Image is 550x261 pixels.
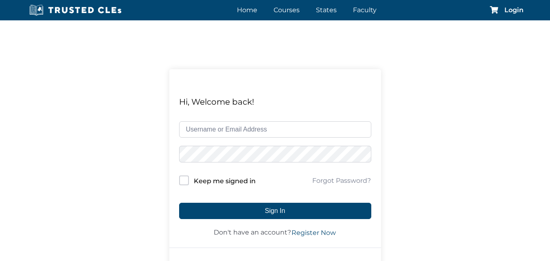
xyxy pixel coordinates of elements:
[179,227,371,238] div: Don't have an account?
[314,4,339,16] a: States
[312,176,371,186] a: Forgot Password?
[351,4,379,16] a: Faculty
[504,7,524,13] a: Login
[272,4,302,16] a: Courses
[291,228,336,238] a: Register Now
[179,95,371,108] div: Hi, Welcome back!
[194,176,256,186] label: Keep me signed in
[27,4,124,16] img: Trusted CLEs
[179,203,371,219] button: Sign In
[179,121,371,138] input: Username or Email Address
[235,4,259,16] a: Home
